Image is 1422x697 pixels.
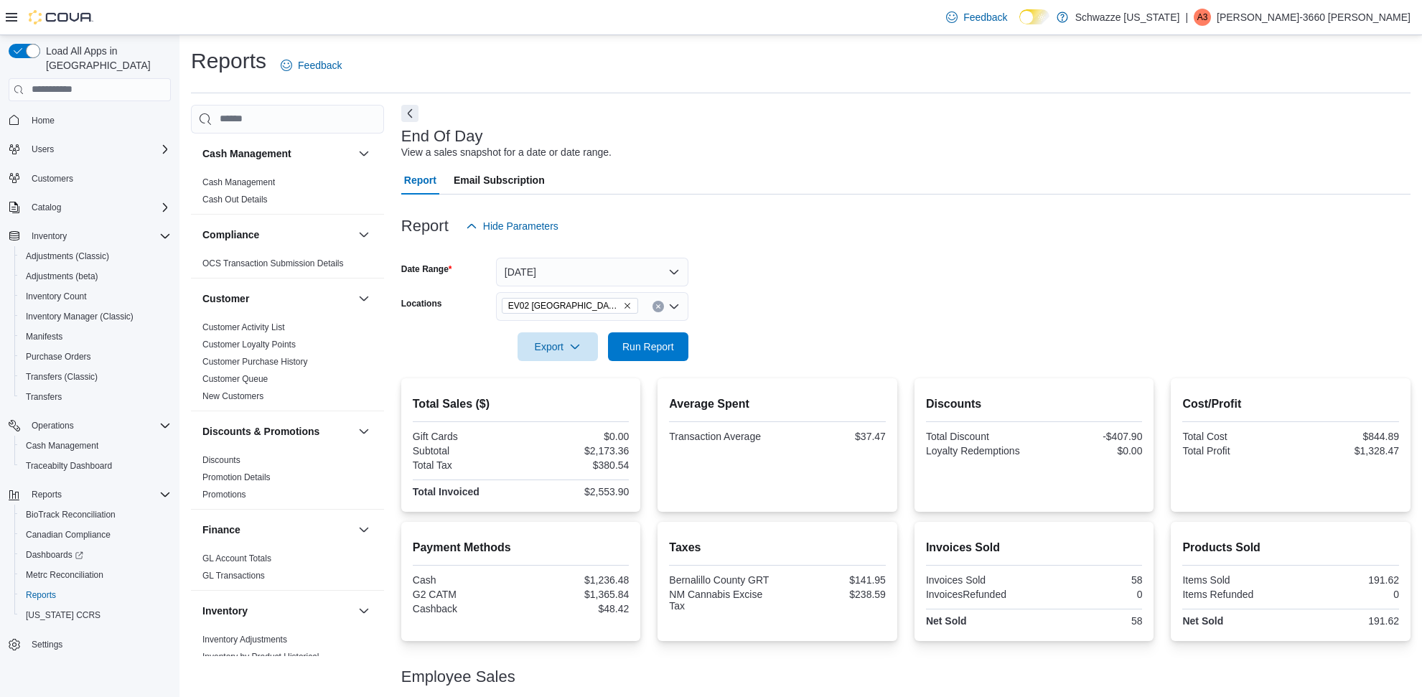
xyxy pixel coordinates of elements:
a: Promotions [202,490,246,500]
span: EV02 [GEOGRAPHIC_DATA] [508,299,620,313]
a: Dashboards [14,545,177,565]
button: Discounts & Promotions [202,424,352,439]
button: Users [3,139,177,159]
div: $0.00 [524,431,630,442]
button: Inventory [355,602,373,619]
div: Discounts & Promotions [191,452,384,509]
button: Cash Management [355,145,373,162]
div: NM Cannabis Excise Tax [669,589,775,612]
button: Reports [14,585,177,605]
span: GL Account Totals [202,553,271,564]
span: Inventory [32,230,67,242]
h2: Discounts [926,396,1143,413]
h2: Average Spent [669,396,886,413]
a: [US_STATE] CCRS [20,607,106,624]
a: Customers [26,170,79,187]
span: OCS Transaction Submission Details [202,258,344,269]
button: Reports [3,485,177,505]
span: EV02 Far NE Heights [502,298,638,314]
strong: Total Invoiced [413,486,480,497]
button: Run Report [608,332,688,361]
a: Discounts [202,455,240,465]
div: $1,365.84 [524,589,630,600]
div: Cash Management [191,174,384,214]
span: Adjustments (beta) [26,271,98,282]
a: Feedback [275,51,347,80]
span: Operations [32,420,74,431]
span: Discounts [202,454,240,466]
button: Clear input [652,301,664,312]
div: 58 [1037,574,1143,586]
a: Manifests [20,328,68,345]
span: Manifests [20,328,171,345]
span: Reports [26,486,171,503]
span: Canadian Compliance [20,526,171,543]
h3: Customer [202,291,249,306]
span: Run Report [622,340,674,354]
span: Settings [32,639,62,650]
span: Load All Apps in [GEOGRAPHIC_DATA] [40,44,171,72]
span: Home [26,111,171,129]
div: Transaction Average [669,431,775,442]
h3: Report [401,217,449,235]
a: Inventory Adjustments [202,635,287,645]
span: Customer Purchase History [202,356,308,368]
a: BioTrack Reconciliation [20,506,121,523]
span: Transfers [20,388,171,406]
div: View a sales snapshot for a date or date range. [401,145,612,160]
span: Inventory by Product Historical [202,651,319,663]
span: Users [32,144,54,155]
div: Cashback [413,603,518,614]
div: InvoicesRefunded [926,589,1032,600]
span: Customer Activity List [202,322,285,333]
span: Traceabilty Dashboard [20,457,171,474]
span: Promotion Details [202,472,271,483]
a: Inventory by Product Historical [202,652,319,662]
span: Inventory Count [20,288,171,305]
span: Report [404,166,436,195]
div: $0.00 [1037,445,1143,457]
span: Reports [32,489,62,500]
span: Customer Queue [202,373,268,385]
span: Adjustments (Classic) [20,248,171,265]
span: Adjustments (beta) [20,268,171,285]
a: New Customers [202,391,263,401]
div: Subtotal [413,445,518,457]
div: $37.47 [780,431,886,442]
div: $844.89 [1294,431,1399,442]
div: Cash [413,574,518,586]
span: Operations [26,417,171,434]
span: Purchase Orders [20,348,171,365]
a: Cash Out Details [202,195,268,205]
a: Feedback [940,3,1013,32]
div: 0 [1037,589,1143,600]
button: Discounts & Promotions [355,423,373,440]
button: Purchase Orders [14,347,177,367]
div: 191.62 [1294,574,1399,586]
button: Inventory [3,226,177,246]
h3: Employee Sales [401,668,515,686]
button: Traceabilty Dashboard [14,456,177,476]
p: | [1185,9,1188,26]
a: Metrc Reconciliation [20,566,109,584]
p: [PERSON_NAME]-3660 [PERSON_NAME] [1217,9,1411,26]
span: Hide Parameters [483,219,558,233]
div: $2,553.90 [524,486,630,497]
div: 191.62 [1294,615,1399,627]
button: BioTrack Reconciliation [14,505,177,525]
h2: Taxes [669,539,886,556]
button: Remove EV02 Far NE Heights from selection in this group [623,301,632,310]
div: Gift Cards [413,431,518,442]
button: Home [3,110,177,131]
div: Total Cost [1182,431,1288,442]
div: $1,236.48 [524,574,630,586]
a: GL Account Totals [202,553,271,563]
span: Inventory [26,228,171,245]
span: Metrc Reconciliation [26,569,103,581]
h3: Inventory [202,604,248,618]
a: Canadian Compliance [20,526,116,543]
span: Home [32,115,55,126]
div: G2 CATM [413,589,518,600]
